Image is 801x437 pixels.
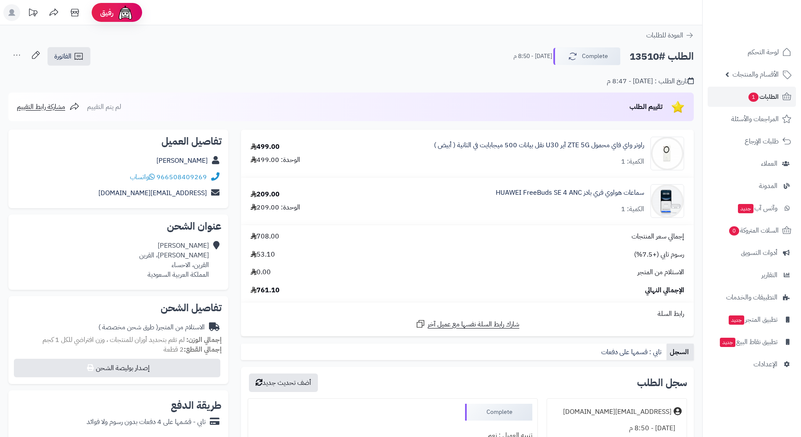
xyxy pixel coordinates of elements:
[14,359,220,377] button: إصدار بوليصة الشحن
[759,180,777,192] span: المدونة
[15,221,222,231] h2: عنوان الشحن
[98,188,207,198] a: [EMAIL_ADDRESS][DOMAIN_NAME]
[645,286,684,295] span: الإجمالي النهائي
[637,378,687,388] h3: سجل الطلب
[156,156,208,166] a: [PERSON_NAME]
[100,8,114,18] span: رفيق
[156,172,207,182] a: 966508409269
[761,158,777,170] span: العملاء
[552,420,682,437] div: [DATE] - 8:50 م
[164,344,222,355] small: 2 قطعة
[737,202,777,214] span: وآتس آب
[748,93,759,102] span: 1
[496,188,644,198] a: سماعات هواوي فري بادز HUAWEI FreeBuds SE 4 ANC
[708,176,796,196] a: المدونة
[130,172,155,182] a: واتساب
[54,51,71,61] span: الفاتورة
[708,109,796,129] a: المراجعات والأسئلة
[651,137,684,170] img: 1737532902-photo_5800764538168134020_x-90x90.jpg
[738,204,753,213] span: جديد
[708,198,796,218] a: وآتس آبجديد
[708,332,796,352] a: تطبيق نقاط البيعجديد
[629,102,663,112] span: تقييم الطلب
[666,344,694,360] a: السجل
[186,335,222,345] strong: إجمالي الوزن:
[465,404,532,421] div: Complete
[42,335,185,345] span: لم تقم بتحديد أوزان للمنتجات ، وزن افتراضي للكل 1 كجم
[708,287,796,307] a: التطبيقات والخدمات
[728,314,777,326] span: تطبيق المتجر
[708,310,796,330] a: تطبيق المتجرجديد
[708,131,796,151] a: طلبات الإرجاع
[184,344,222,355] strong: إجمالي القطع:
[251,286,280,295] span: 761.10
[708,42,796,62] a: لوحة التحكم
[651,184,684,218] img: 1757697648-huawei-freebuds-se-4-anc-connection-1-90x90.jpg
[621,157,644,167] div: الكمية: 1
[720,338,735,347] span: جديد
[513,52,552,61] small: [DATE] - 8:50 م
[646,30,683,40] span: العودة للطلبات
[98,323,205,332] div: الاستلام من المتجر
[741,247,777,259] span: أدوات التسويق
[17,102,79,112] a: مشاركة رابط التقييم
[87,417,206,427] div: تابي - قسّمها على 4 دفعات بدون رسوم ولا فوائد
[732,69,779,80] span: الأقسام والمنتجات
[753,358,777,370] span: الإعدادات
[632,232,684,241] span: إجمالي سعر المنتجات
[22,4,43,23] a: تحديثات المنصة
[553,48,621,65] button: Complete
[607,77,694,86] div: تاريخ الطلب : [DATE] - 8:47 م
[629,48,694,65] h2: الطلب #13510
[251,250,275,260] span: 53.10
[728,225,779,236] span: السلات المتروكة
[729,315,744,325] span: جديد
[708,265,796,285] a: التقارير
[563,407,671,417] div: [EMAIL_ADDRESS][DOMAIN_NAME]
[634,250,684,260] span: رسوم تابي (+7.5%)
[708,87,796,107] a: الطلبات1
[171,400,222,411] h2: طريقة الدفع
[251,232,279,241] span: 708.00
[744,20,793,37] img: logo-2.png
[15,136,222,146] h2: تفاصيل العميل
[726,291,777,303] span: التطبيقات والخدمات
[761,269,777,281] span: التقارير
[748,46,779,58] span: لوحة التحكم
[708,154,796,174] a: العملاء
[98,322,158,332] span: ( طرق شحن مخصصة )
[139,241,209,279] div: [PERSON_NAME] [PERSON_NAME]، القرين القرين، الاحساء المملكة العربية السعودية
[244,309,690,319] div: رابط السلة
[719,336,777,348] span: تطبيق نقاط البيع
[249,373,318,392] button: أضف تحديث جديد
[598,344,666,360] a: تابي : قسمها على دفعات
[87,102,121,112] span: لم يتم التقييم
[117,4,134,21] img: ai-face.png
[15,303,222,313] h2: تفاصيل الشحن
[731,113,779,125] span: المراجعات والأسئلة
[729,226,739,236] span: 0
[708,220,796,241] a: السلات المتروكة0
[428,320,519,329] span: شارك رابط السلة نفسها مع عميل آخر
[251,267,271,277] span: 0.00
[748,91,779,103] span: الطلبات
[646,30,694,40] a: العودة للطلبات
[415,319,519,329] a: شارك رابط السلة نفسها مع عميل آخر
[621,204,644,214] div: الكمية: 1
[745,135,779,147] span: طلبات الإرجاع
[434,140,644,150] a: راوتر واي فاي محمول ZTE 5G آير U30 نقل بيانات 500 ميجابايت في الثانية ( أبيض )
[251,190,280,199] div: 209.00
[251,203,300,212] div: الوحدة: 209.00
[251,155,300,165] div: الوحدة: 499.00
[251,142,280,152] div: 499.00
[708,354,796,374] a: الإعدادات
[637,267,684,277] span: الاستلام من المتجر
[708,243,796,263] a: أدوات التسويق
[48,47,90,66] a: الفاتورة
[17,102,65,112] span: مشاركة رابط التقييم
